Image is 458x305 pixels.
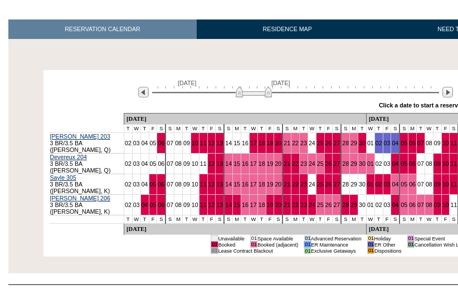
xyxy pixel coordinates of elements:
td: M [291,215,300,224]
td: T [358,125,367,133]
td: F [324,215,333,224]
td: T [417,215,425,224]
td: F [149,215,157,224]
a: 27 [333,160,340,167]
td: S [333,215,341,224]
a: 23 [300,140,307,146]
td: 01 [367,248,374,254]
a: 26 [325,160,332,167]
td: Advanced Reservation [311,235,362,242]
a: 23 [300,160,307,167]
td: Unavailable [218,235,245,242]
a: 11 [200,140,207,146]
td: S [224,215,232,224]
td: 01 [407,242,414,248]
td: Booked [218,242,245,248]
td: M [174,215,183,224]
a: [PERSON_NAME] 203 [50,133,110,140]
a: 03 [133,201,140,208]
a: 09 [183,160,190,167]
a: 10 [442,181,449,188]
a: 29 [350,201,357,208]
td: Space Available [257,235,299,242]
td: Booked (adjacent) [257,242,299,248]
a: 12 [208,181,215,188]
a: 11 [450,160,457,167]
a: 06 [409,181,416,188]
a: 06 [409,140,416,146]
a: 08 [426,140,432,146]
td: S [399,215,408,224]
td: T [374,125,383,133]
td: Lease Contract Blackout [218,248,298,254]
td: F [266,125,274,133]
a: 07 [167,140,173,146]
td: T [374,215,383,224]
a: 08 [175,181,182,188]
a: 08 [175,160,182,167]
a: 04 [392,140,398,146]
a: 03 [133,140,140,146]
a: 05 [401,140,407,146]
a: 01 [367,181,374,188]
td: ER Other [374,242,402,248]
a: 19 [267,201,274,208]
a: 26 [325,201,332,208]
a: 08 [175,201,182,208]
a: 30 [359,140,366,146]
span: [DATE] [271,80,290,86]
a: 06 [158,181,164,188]
a: RESIDENCE MAP [197,19,378,39]
td: M [350,125,358,133]
td: T [358,215,367,224]
a: 29 [350,160,357,167]
a: 12 [208,201,215,208]
a: 26 [325,181,332,188]
a: 10 [192,181,198,188]
a: 28 [342,140,349,146]
span: [DATE] [178,80,197,86]
a: 30 [359,181,366,188]
a: 03 [133,181,140,188]
a: 04 [142,201,148,208]
td: S [450,125,458,133]
a: 08 [426,160,432,167]
a: 04 [392,160,398,167]
td: T [300,215,308,224]
td: T [182,125,191,133]
a: 02 [125,140,131,146]
a: 03 [384,201,391,208]
a: 07 [167,201,173,208]
a: 18 [259,181,265,188]
a: 07 [417,160,424,167]
a: 07 [417,201,424,208]
a: 15 [233,160,240,167]
td: T [241,215,250,224]
img: Next [442,87,453,97]
a: 19 [267,140,274,146]
a: 15 [233,201,240,208]
a: 09 [434,201,441,208]
td: S [450,215,458,224]
a: 27 [333,181,340,188]
a: 10 [192,201,198,208]
a: 09 [434,181,441,188]
a: 18 [259,201,265,208]
td: T [257,125,266,133]
td: 3 BR/3.5 BA ([PERSON_NAME], Q) [49,133,124,154]
a: 06 [158,160,164,167]
a: 15 [233,181,240,188]
a: 10 [442,160,449,167]
td: S [216,215,224,224]
a: 09 [434,140,441,146]
td: F [441,215,450,224]
a: 12 [208,140,215,146]
a: 13 [216,201,223,208]
td: 01 [367,235,374,242]
td: 3 BR/3.5 BA ([PERSON_NAME], K) [49,174,124,195]
a: 10 [192,160,198,167]
a: 11 [200,160,207,167]
td: 01 [367,242,374,248]
a: 25 [317,181,324,188]
td: [DATE] [124,224,366,235]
